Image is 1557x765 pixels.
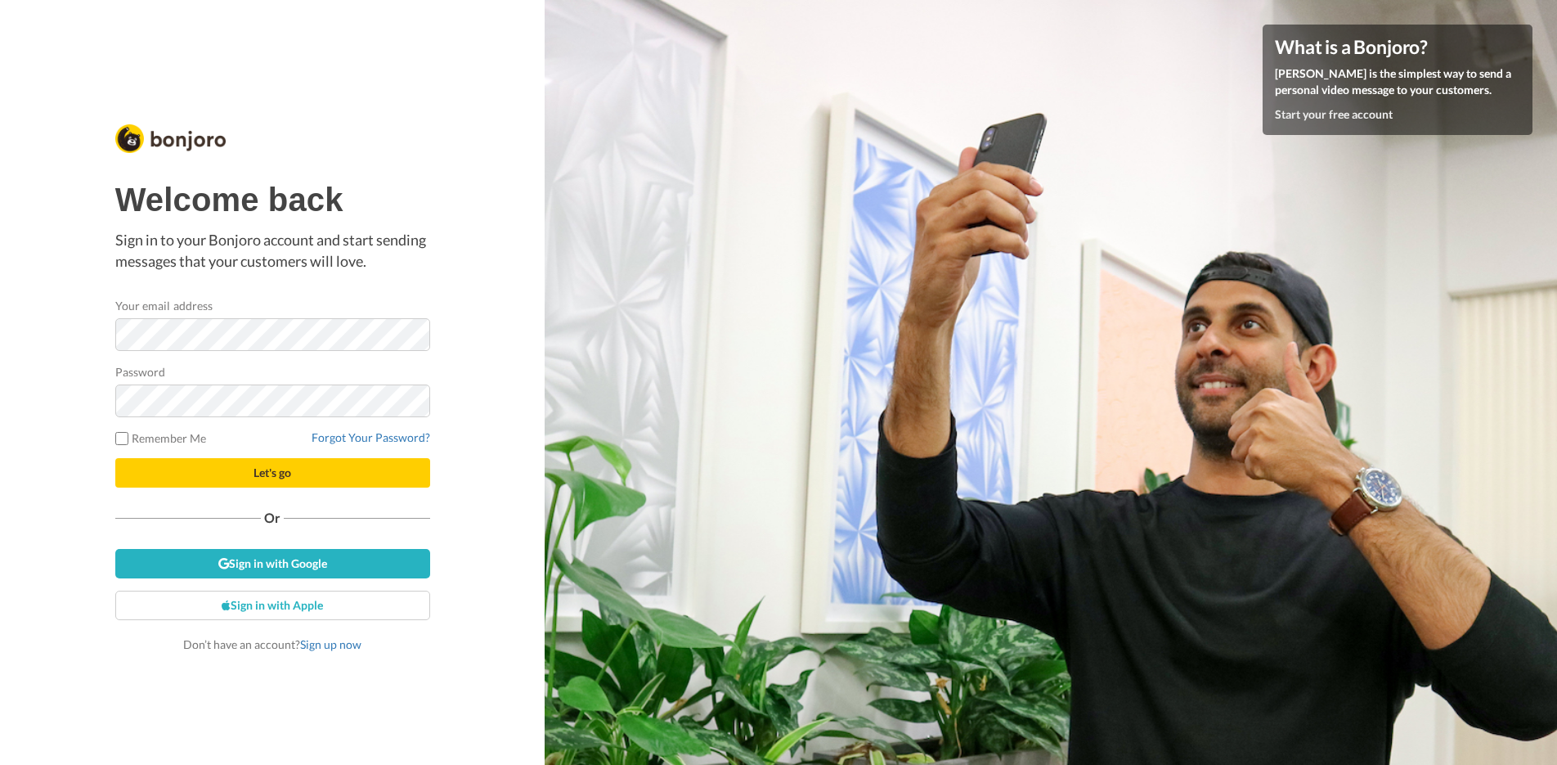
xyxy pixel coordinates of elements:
span: Let's go [254,466,291,479]
input: Remember Me [115,432,128,445]
h1: Welcome back [115,182,430,218]
span: Or [261,512,284,524]
h4: What is a Bonjoro? [1275,37,1520,57]
a: Sign in with Google [115,549,430,578]
p: Sign in to your Bonjoro account and start sending messages that your customers will love. [115,230,430,272]
label: Your email address [115,297,213,314]
a: Sign up now [300,637,361,651]
button: Let's go [115,458,430,488]
label: Remember Me [115,430,207,447]
a: Start your free account [1275,107,1393,121]
a: Forgot Your Password? [312,430,430,444]
label: Password [115,363,166,380]
a: Sign in with Apple [115,591,430,620]
span: Don’t have an account? [183,637,361,651]
p: [PERSON_NAME] is the simplest way to send a personal video message to your customers. [1275,65,1520,98]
